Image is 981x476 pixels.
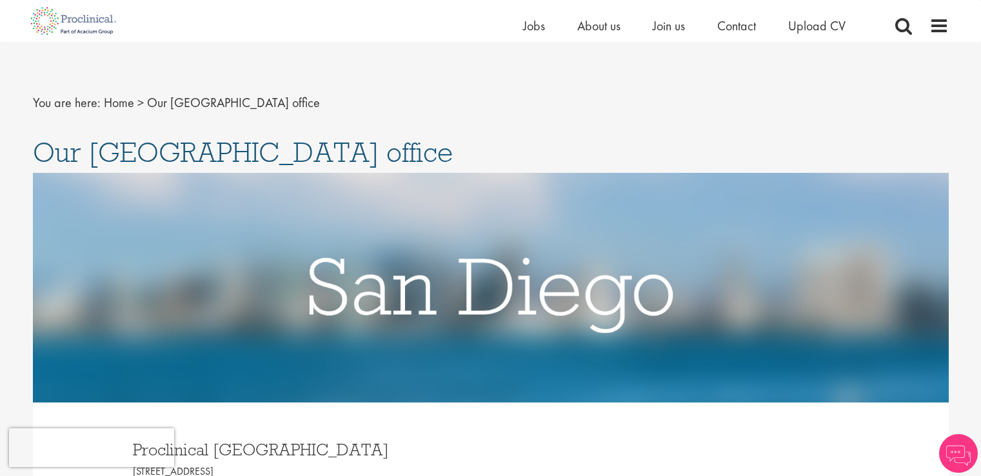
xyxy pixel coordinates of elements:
span: > [137,94,144,111]
h3: Proclinical [GEOGRAPHIC_DATA] [133,441,481,458]
a: About us [577,17,620,34]
a: Join us [653,17,685,34]
span: Our [GEOGRAPHIC_DATA] office [147,94,320,111]
a: breadcrumb link [104,94,134,111]
img: Chatbot [939,434,978,473]
a: Contact [717,17,756,34]
a: Jobs [523,17,545,34]
a: Upload CV [788,17,846,34]
span: Our [GEOGRAPHIC_DATA] office [33,135,453,170]
span: You are here: [33,94,101,111]
iframe: reCAPTCHA [9,428,174,467]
